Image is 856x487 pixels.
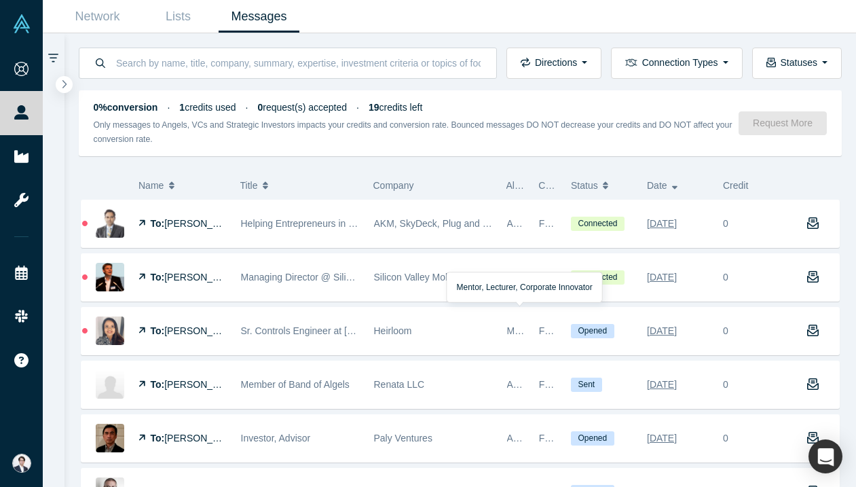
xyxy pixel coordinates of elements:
span: Investor, Advisor [241,433,311,444]
span: Heirloom [374,325,412,336]
span: Connection Type [538,180,610,191]
span: credits used [179,102,236,113]
span: Founder Reachout [539,433,618,444]
span: Opened [571,431,614,446]
div: [DATE] [647,212,677,236]
input: Search by name, title, company, summary, expertise, investment criteria or topics of focus [115,47,482,79]
span: request(s) accepted [258,102,348,113]
strong: To: [151,433,165,444]
span: Sr. Controls Engineer at [GEOGRAPHIC_DATA], Sr. Advanced Automation Engineer at Tesla [241,325,631,336]
span: credits left [369,102,422,113]
strong: To: [151,379,165,390]
strong: 19 [369,102,379,113]
span: Founder Reachout [539,218,618,229]
strong: 0% conversion [94,102,158,113]
span: [PERSON_NAME] [164,272,242,283]
span: · [246,102,248,113]
span: Date [647,171,667,200]
span: Founder Reachout [539,325,618,336]
strong: To: [151,325,165,336]
span: [PERSON_NAME] [164,325,242,336]
strong: To: [151,272,165,283]
span: Paly Ventures [374,433,432,444]
img: Yifan Tang's Profile Image [96,424,124,452]
span: [PERSON_NAME] [164,379,242,390]
div: 0 [723,217,728,231]
small: Only messages to Angels, VCs and Strategic Investors impacts your credits and conversion rate. Bo... [94,120,732,144]
div: [DATE] [647,266,677,289]
img: Peter Hsi's Profile Image [96,370,124,399]
span: Renata LLC [374,379,425,390]
a: Messages [219,1,299,33]
span: Opened [571,324,614,338]
span: Credit [723,180,748,191]
div: [DATE] [647,319,677,343]
span: AKM, SkyDeck, Plug and Play [374,218,502,229]
span: Connected [571,217,625,231]
button: Date [647,171,709,200]
strong: 0 [258,102,263,113]
img: Amitt Mehta's Profile Image [96,209,124,238]
span: Mentor, Lecturer, Corporate Innovator [507,325,665,336]
a: Lists [138,1,219,33]
span: Title [240,171,258,200]
div: [DATE] [647,373,677,397]
span: Member of Band of Algels [241,379,350,390]
button: Status [571,171,633,200]
button: Connection Types [611,48,742,79]
span: Lecturer, Freelancer / Consultant [507,272,646,283]
span: Status [571,171,598,200]
span: Angel, Strategic Investor, Mentor, Channel Partner, Industry Analyst [507,433,791,444]
span: Sent [571,378,602,392]
strong: 1 [179,102,185,113]
span: Angel, Mentor, Freelancer / Consultant [507,379,670,390]
span: Company [373,180,414,191]
div: 0 [723,270,728,285]
span: Helping Entrepreneurs in Becoming the Best Versions of Themselves [241,218,532,229]
span: · [167,102,170,113]
button: Title [240,171,359,200]
span: · [356,102,359,113]
img: Alchemist Vault Logo [12,14,31,33]
div: 0 [723,324,728,338]
img: Eisuke Shimizu's Account [12,454,31,473]
div: [DATE] [647,427,677,450]
div: 0 [723,378,728,392]
span: [PERSON_NAME] [164,433,242,444]
img: Riddhi Padariya's Profile Image [96,317,124,345]
span: Managing Director @ Silicon Valley Mobility [241,272,424,283]
span: Connected [571,270,625,285]
span: Founder Reachout [539,272,618,283]
button: Name [138,171,226,200]
span: Name [138,171,164,200]
img: Sven Beiker's Profile Image [96,263,124,291]
a: Network [57,1,138,33]
button: Directions [506,48,601,79]
span: Alchemist Role [506,180,570,191]
span: Founder Reachout [539,379,618,390]
strong: To: [151,218,165,229]
button: Statuses [752,48,842,79]
span: Silicon Valley Mobility [374,272,465,283]
div: 0 [723,431,728,446]
span: [PERSON_NAME] [164,218,242,229]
